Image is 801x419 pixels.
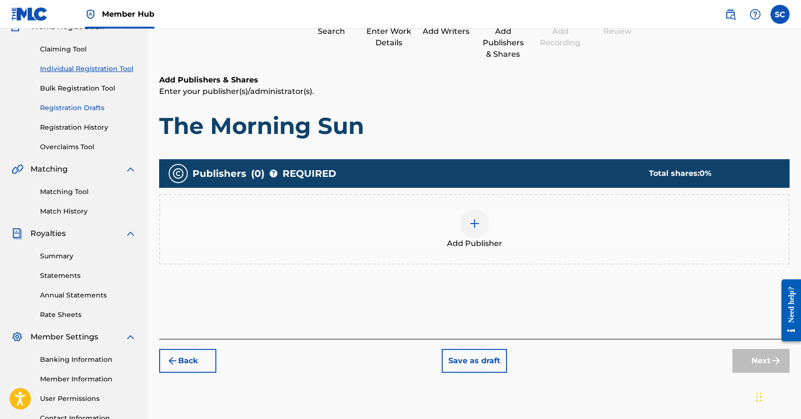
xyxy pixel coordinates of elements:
span: Royalties [30,228,66,239]
img: help [750,9,761,20]
h1: The Morning Sun [159,112,790,140]
span: REQUIRED [283,166,336,181]
a: Summary [40,251,136,261]
a: Statements [40,271,136,281]
div: Enter Work Details [365,26,413,49]
iframe: Chat Widget [753,373,801,419]
button: Back [159,349,216,373]
a: User Permissions [40,394,136,404]
span: ? [270,170,277,177]
img: MLC Logo [11,7,48,21]
a: Claiming Tool [40,44,136,54]
img: expand [125,164,136,175]
a: Match History [40,206,136,216]
img: publishers [172,168,184,179]
span: Member Hub [102,9,154,20]
a: Registration Drafts [40,103,136,113]
iframe: Resource Center [774,270,801,351]
a: Registration History [40,123,136,133]
span: ( 0 ) [251,166,264,181]
a: Public Search [721,5,740,24]
img: search [725,9,736,20]
a: Bulk Registration Tool [40,83,136,93]
div: Add Publishers & Shares [479,26,527,60]
h6: Add Publishers & Shares [159,74,790,86]
a: Overclaims Tool [40,142,136,152]
button: Save as draft [442,349,507,373]
span: Member Settings [30,331,98,343]
span: 0 % [700,169,711,178]
img: Matching [11,164,23,175]
img: 7ee5dd4eb1f8a8e3ef2f.svg [167,355,178,367]
img: Member Settings [11,331,23,343]
a: Member Information [40,374,136,384]
div: User Menu [771,5,790,24]
div: Help [746,5,765,24]
span: Add Publisher [447,238,502,249]
div: Total shares: [649,168,771,179]
a: Annual Statements [40,290,136,300]
a: Banking Information [40,355,136,365]
a: Matching Tool [40,187,136,197]
span: Publishers [193,166,246,181]
img: Top Rightsholder [85,9,96,20]
img: expand [125,331,136,343]
a: Rate Sheets [40,310,136,320]
div: Add Recording [537,26,584,49]
div: Review [594,26,641,37]
div: Drag [756,383,762,411]
div: Add Writers [422,26,470,37]
span: Matching [30,164,68,175]
a: Individual Registration Tool [40,64,136,74]
img: expand [125,228,136,239]
div: Search [308,26,355,37]
img: Royalties [11,228,23,239]
img: add [469,218,480,229]
p: Enter your publisher(s)/administrator(s). [159,86,790,97]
